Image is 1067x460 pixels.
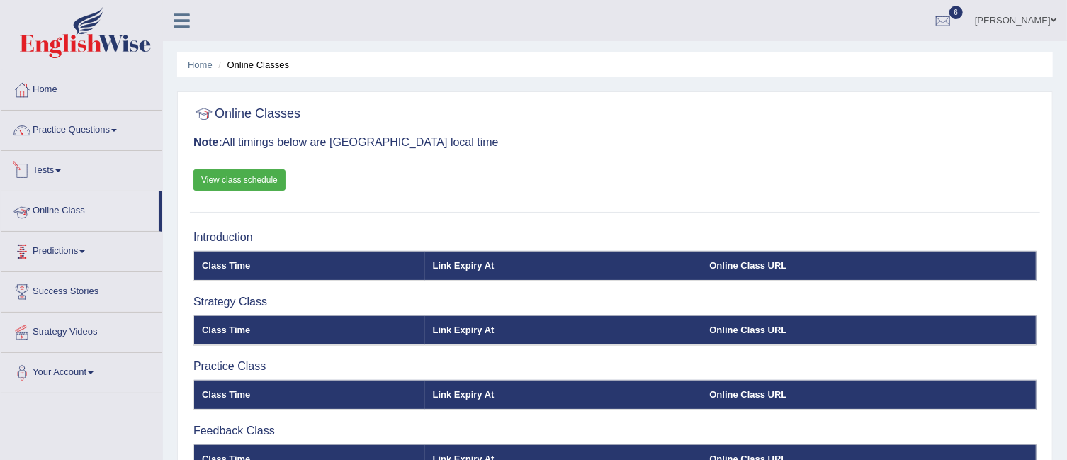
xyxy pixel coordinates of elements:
[193,360,1037,373] h3: Practice Class
[194,315,425,345] th: Class Time
[425,380,702,410] th: Link Expiry At
[193,136,1037,149] h3: All timings below are [GEOGRAPHIC_DATA] local time
[193,231,1037,244] h3: Introduction
[1,353,162,388] a: Your Account
[701,251,1036,281] th: Online Class URL
[701,315,1036,345] th: Online Class URL
[949,6,964,19] span: 6
[1,70,162,106] a: Home
[194,251,425,281] th: Class Time
[425,251,702,281] th: Link Expiry At
[193,103,300,125] h2: Online Classes
[425,315,702,345] th: Link Expiry At
[194,380,425,410] th: Class Time
[193,425,1037,437] h3: Feedback Class
[1,151,162,186] a: Tests
[193,136,222,148] b: Note:
[701,380,1036,410] th: Online Class URL
[1,191,159,227] a: Online Class
[215,58,289,72] li: Online Classes
[1,111,162,146] a: Practice Questions
[1,232,162,267] a: Predictions
[193,169,286,191] a: View class schedule
[188,60,213,70] a: Home
[193,296,1037,308] h3: Strategy Class
[1,313,162,348] a: Strategy Videos
[1,272,162,308] a: Success Stories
